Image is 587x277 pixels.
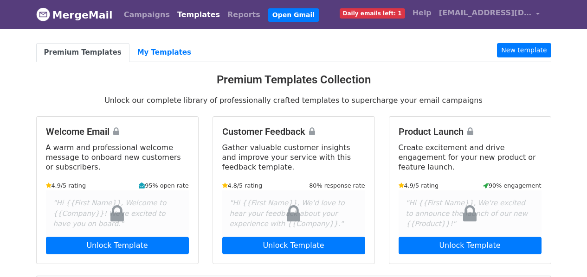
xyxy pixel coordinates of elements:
[409,4,435,22] a: Help
[36,43,129,62] a: Premium Templates
[222,143,365,172] p: Gather valuable customer insights and improve your service with this feedback template.
[399,143,542,172] p: Create excitement and drive engagement for your new product or feature launch.
[222,237,365,254] a: Unlock Template
[336,4,409,22] a: Daily emails left: 1
[36,73,551,87] h3: Premium Templates Collection
[129,43,199,62] a: My Templates
[36,5,113,25] a: MergeMail
[222,190,365,237] div: "Hi {{First Name}}, We'd love to hear your feedback about your experience with {{Company}}."
[139,181,188,190] small: 95% open rate
[439,7,532,19] span: [EMAIL_ADDRESS][DOMAIN_NAME]
[340,8,405,19] span: Daily emails left: 1
[46,237,189,254] a: Unlock Template
[309,181,365,190] small: 80% response rate
[36,95,551,105] p: Unlock our complete library of professionally crafted templates to supercharge your email campaigns
[222,126,365,137] h4: Customer Feedback
[399,237,542,254] a: Unlock Template
[268,8,319,22] a: Open Gmail
[483,181,542,190] small: 90% engagement
[120,6,174,24] a: Campaigns
[497,43,551,57] a: New template
[46,181,86,190] small: 4.9/5 rating
[399,190,542,237] div: "Hi {{First Name}}, We're excited to announce the launch of our new {{Product}}!"
[46,126,189,137] h4: Welcome Email
[399,126,542,137] h4: Product Launch
[435,4,544,25] a: [EMAIL_ADDRESS][DOMAIN_NAME]
[399,181,439,190] small: 4.9/5 rating
[36,7,50,21] img: MergeMail logo
[174,6,224,24] a: Templates
[46,190,189,237] div: "Hi {{First Name}}, Welcome to {{Company}}! We're excited to have you on board."
[222,181,263,190] small: 4.8/5 rating
[46,143,189,172] p: A warm and professional welcome message to onboard new customers or subscribers.
[224,6,264,24] a: Reports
